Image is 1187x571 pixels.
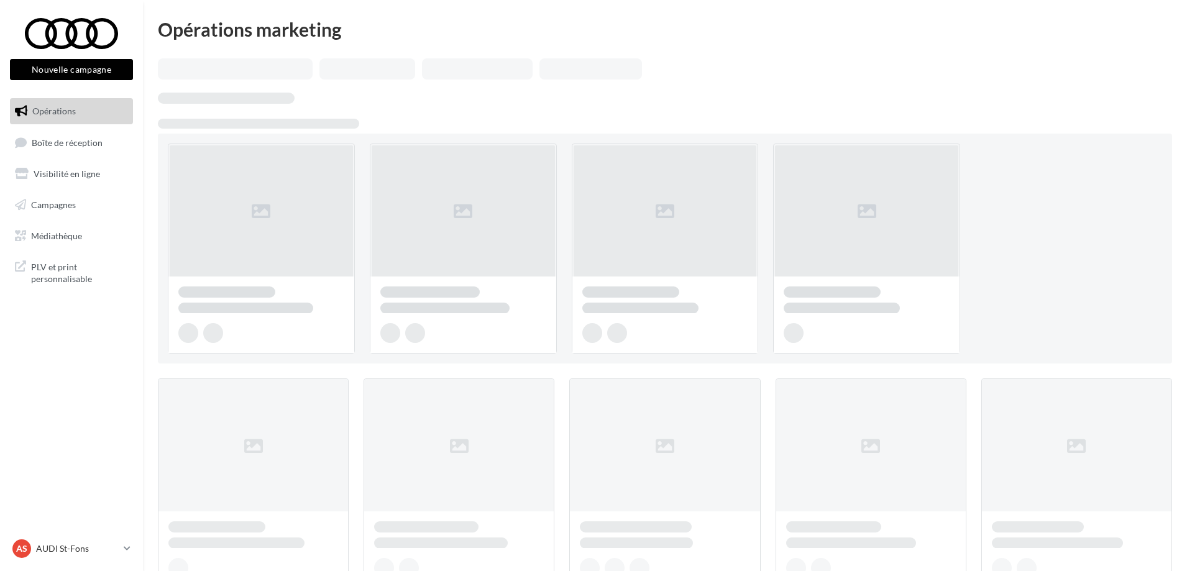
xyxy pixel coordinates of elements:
[34,168,100,179] span: Visibilité en ligne
[7,223,135,249] a: Médiathèque
[36,542,119,555] p: AUDI St-Fons
[32,137,103,147] span: Boîte de réception
[7,129,135,156] a: Boîte de réception
[32,106,76,116] span: Opérations
[158,20,1172,39] div: Opérations marketing
[10,59,133,80] button: Nouvelle campagne
[31,258,128,285] span: PLV et print personnalisable
[7,254,135,290] a: PLV et print personnalisable
[7,161,135,187] a: Visibilité en ligne
[31,199,76,210] span: Campagnes
[10,537,133,560] a: AS AUDI St-Fons
[31,230,82,240] span: Médiathèque
[16,542,27,555] span: AS
[7,192,135,218] a: Campagnes
[7,98,135,124] a: Opérations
